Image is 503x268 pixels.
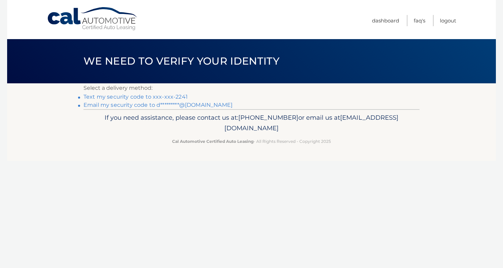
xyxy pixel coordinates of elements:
[88,112,415,134] p: If you need assistance, please contact us at: or email us at
[83,55,279,67] span: We need to verify your identity
[83,94,188,100] a: Text my security code to xxx-xxx-2241
[88,138,415,145] p: - All Rights Reserved - Copyright 2025
[238,114,298,121] span: [PHONE_NUMBER]
[172,139,254,144] strong: Cal Automotive Certified Auto Leasing
[440,15,456,26] a: Logout
[83,102,232,108] a: Email my security code to d*********@[DOMAIN_NAME]
[414,15,425,26] a: FAQ's
[83,83,420,93] p: Select a delivery method:
[372,15,399,26] a: Dashboard
[47,7,138,31] a: Cal Automotive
